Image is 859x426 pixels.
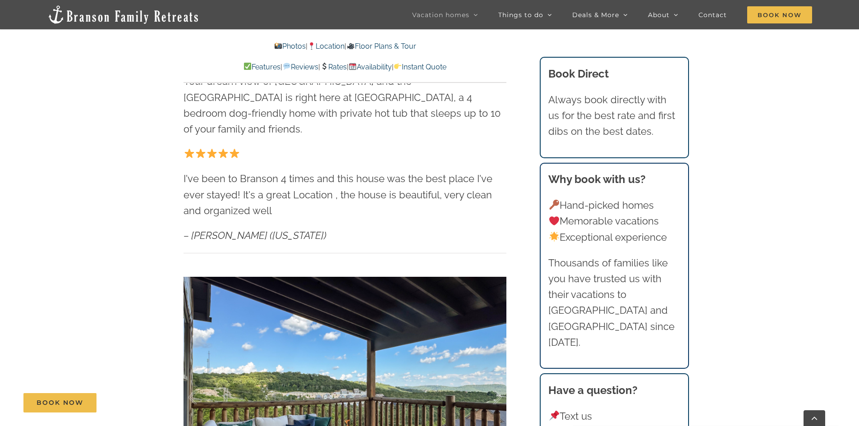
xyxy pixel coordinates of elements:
[549,232,559,242] img: 🌟
[218,148,228,158] img: ⭐️
[37,399,83,407] span: Book Now
[548,92,680,140] p: Always book directly with us for the best rate and first dibs on the best dates.
[184,73,506,137] p: Your dream view of [GEOGRAPHIC_DATA] and the [GEOGRAPHIC_DATA] is right here at [GEOGRAPHIC_DATA]...
[282,63,318,71] a: Reviews
[549,216,559,226] img: ❤️
[698,12,727,18] span: Contact
[572,12,619,18] span: Deals & More
[184,229,326,241] em: – [PERSON_NAME] ([US_STATE])
[243,63,280,71] a: Features
[349,63,392,71] a: Availability
[549,411,559,421] img: 📌
[498,12,543,18] span: Things to do
[275,42,282,50] img: 📸
[548,255,680,350] p: Thousands of families like you have trusted us with their vacations to [GEOGRAPHIC_DATA] and [GEO...
[747,6,812,23] span: Book Now
[412,12,469,18] span: Vacation homes
[244,63,251,70] img: ✅
[347,42,354,50] img: 🎥
[196,148,206,158] img: ⭐️
[394,63,446,71] a: Instant Quote
[184,148,194,158] img: ⭐️
[548,171,680,188] h3: Why book with us?
[308,42,315,50] img: 📍
[394,63,401,70] img: 👉
[184,171,506,219] p: I've been to Branson 4 times and this house was the best place I've ever stayed! It's a great Loc...
[548,384,638,397] strong: Have a question?
[321,63,328,70] img: 💲
[320,63,347,71] a: Rates
[548,67,609,80] b: Book Direct
[207,148,217,158] img: ⭐️
[23,393,96,412] a: Book Now
[47,5,200,25] img: Branson Family Retreats Logo
[346,42,416,50] a: Floor Plans & Tour
[349,63,356,70] img: 📆
[230,148,239,158] img: ⭐️
[548,197,680,245] p: Hand-picked homes Memorable vacations Exceptional experience
[283,63,290,70] img: 💬
[184,41,506,52] p: | |
[549,200,559,210] img: 🔑
[308,42,345,50] a: Location
[648,12,670,18] span: About
[184,61,506,73] p: | | | |
[274,42,306,50] a: Photos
